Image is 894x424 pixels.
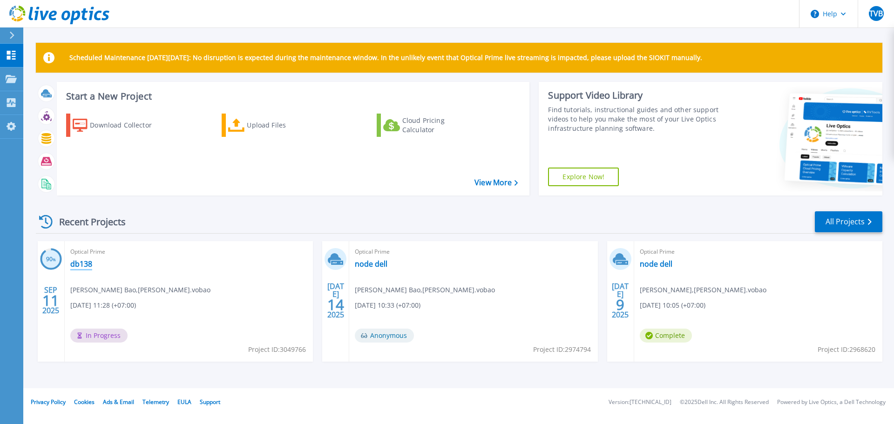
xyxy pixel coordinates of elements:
div: Find tutorials, instructional guides and other support videos to help you make the most of your L... [548,105,723,133]
span: In Progress [70,329,128,343]
a: All Projects [815,211,882,232]
span: Project ID: 2974794 [533,344,591,355]
span: TVB [869,10,883,17]
div: Upload Files [247,116,321,135]
li: © 2025 Dell Inc. All Rights Reserved [680,399,769,405]
div: Support Video Library [548,89,723,101]
a: Download Collector [66,114,170,137]
div: Download Collector [90,116,164,135]
span: Project ID: 2968620 [818,344,875,355]
a: db138 [70,259,92,269]
span: Complete [640,329,692,343]
span: [DATE] 11:28 (+07:00) [70,300,136,310]
span: 14 [327,301,344,309]
p: Scheduled Maintenance [DATE][DATE]: No disruption is expected during the maintenance window. In t... [69,54,702,61]
h3: 90 [40,254,62,265]
a: Support [200,398,220,406]
a: EULA [177,398,191,406]
a: Cookies [74,398,95,406]
span: [PERSON_NAME] Bao , [PERSON_NAME].vobao [70,285,210,295]
span: Optical Prime [355,247,592,257]
span: [DATE] 10:05 (+07:00) [640,300,705,310]
a: Privacy Policy [31,398,66,406]
span: % [53,257,56,262]
div: [DATE] 2025 [611,283,629,317]
a: Ads & Email [103,398,134,406]
span: 11 [42,296,59,304]
li: Powered by Live Optics, a Dell Technology [777,399,886,405]
li: Version: [TECHNICAL_ID] [609,399,671,405]
span: Optical Prime [640,247,877,257]
span: Optical Prime [70,247,307,257]
a: Cloud Pricing Calculator [377,114,481,137]
a: View More [474,178,518,187]
a: node dell [640,259,672,269]
span: [PERSON_NAME] Bao , [PERSON_NAME].vobao [355,285,495,295]
div: Cloud Pricing Calculator [402,116,477,135]
span: 9 [616,301,624,309]
div: Recent Projects [36,210,138,233]
a: Upload Files [222,114,325,137]
div: SEP 2025 [42,283,60,317]
h3: Start a New Project [66,91,518,101]
span: [PERSON_NAME] , [PERSON_NAME].vobao [640,285,766,295]
span: Project ID: 3049766 [248,344,306,355]
a: Telemetry [142,398,169,406]
a: node dell [355,259,387,269]
span: Anonymous [355,329,414,343]
div: [DATE] 2025 [327,283,345,317]
a: Explore Now! [548,168,619,186]
span: [DATE] 10:33 (+07:00) [355,300,420,310]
